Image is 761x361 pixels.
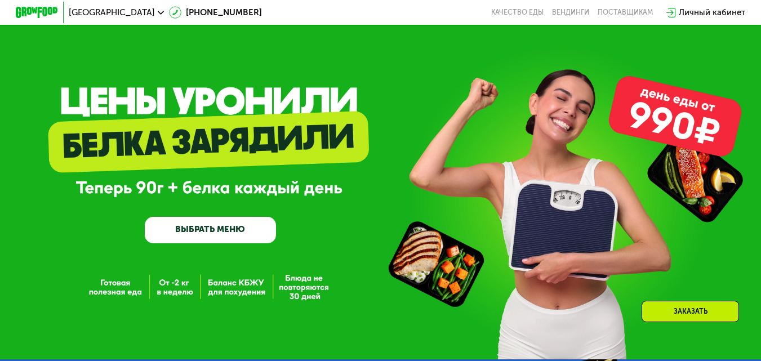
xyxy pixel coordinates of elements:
[491,8,544,17] a: Качество еды
[598,8,653,17] div: поставщикам
[69,8,155,17] span: [GEOGRAPHIC_DATA]
[679,6,745,19] div: Личный кабинет
[169,6,262,19] a: [PHONE_NUMBER]
[642,301,739,322] div: Заказать
[552,8,589,17] a: Вендинги
[145,217,277,243] a: ВЫБРАТЬ МЕНЮ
